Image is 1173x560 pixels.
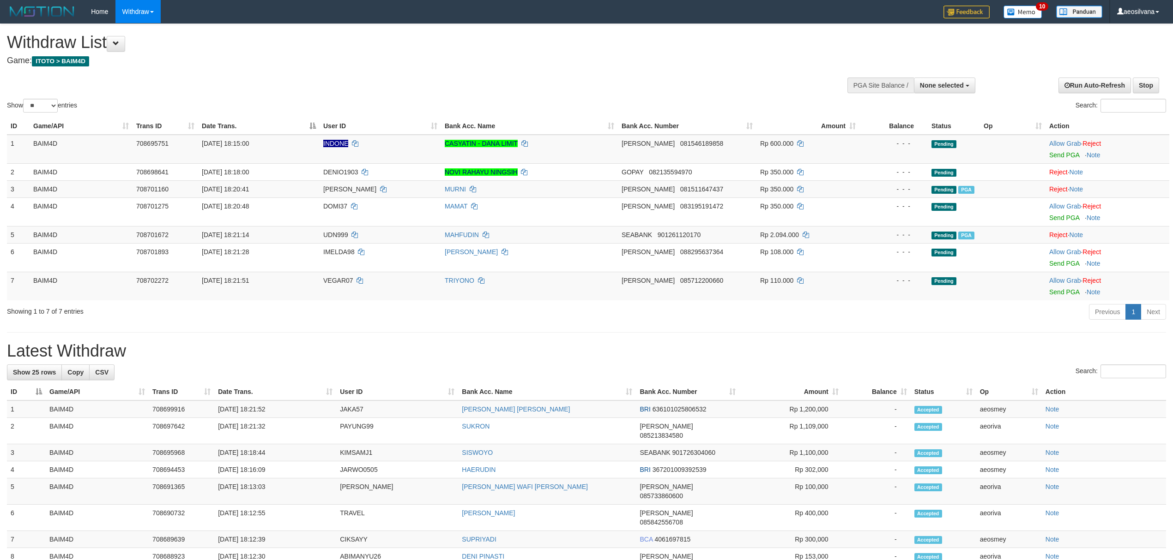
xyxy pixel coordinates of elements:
[976,383,1042,400] th: Op: activate to sort column ascending
[622,168,643,176] span: GOPAY
[136,140,169,147] span: 708695751
[7,461,46,478] td: 4
[976,418,1042,444] td: aeoriva
[1089,304,1126,320] a: Previous
[640,466,650,473] span: BRI
[958,186,974,194] span: Marked by aeoriva
[214,444,336,461] td: [DATE] 18:18:44
[640,432,683,439] span: Copy 085213834580 to clipboard
[739,400,842,418] td: Rp 1,200,000
[336,478,458,505] td: [PERSON_NAME]
[931,140,956,148] span: Pending
[1049,168,1068,176] a: Reject
[149,461,214,478] td: 708694453
[46,505,149,531] td: BAIM4D
[7,505,46,531] td: 6
[863,185,924,194] div: - - -
[214,418,336,444] td: [DATE] 18:21:32
[89,364,115,380] a: CSV
[672,449,715,456] span: Copy 901726304060 to clipboard
[7,342,1166,360] h1: Latest Withdraw
[320,118,441,135] th: User ID: activate to sort column ascending
[1046,553,1059,560] a: Note
[1049,231,1068,238] a: Reject
[445,140,518,147] a: CASYATIN - DANA LIMIT
[1082,203,1101,210] a: Reject
[842,461,911,478] td: -
[914,449,942,457] span: Accepted
[931,203,956,211] span: Pending
[653,466,707,473] span: Copy 367201009392539 to clipboard
[739,478,842,505] td: Rp 100,000
[640,518,683,526] span: Copy 085842556708 to clipboard
[976,505,1042,531] td: aeoriva
[1049,203,1081,210] a: Allow Grab
[336,444,458,461] td: KIMSAMJ1
[928,118,980,135] th: Status
[622,248,675,256] span: [PERSON_NAME]
[445,231,479,238] a: MAHFUDIN
[760,140,793,147] span: Rp 600.000
[842,444,911,461] td: -
[149,478,214,505] td: 708691365
[1049,248,1081,256] a: Allow Grab
[1070,231,1083,238] a: Note
[323,185,376,193] span: [PERSON_NAME]
[1046,405,1059,413] a: Note
[136,231,169,238] span: 708701672
[323,277,353,284] span: VEGAR07
[1042,383,1166,400] th: Action
[931,249,956,256] span: Pending
[7,383,46,400] th: ID: activate to sort column descending
[640,423,693,430] span: [PERSON_NAME]
[1046,423,1059,430] a: Note
[653,405,707,413] span: Copy 636101025806532 to clipboard
[336,418,458,444] td: PAYUNG99
[7,303,482,316] div: Showing 1 to 7 of 7 entries
[202,277,249,284] span: [DATE] 18:21:51
[445,185,466,193] a: MURNI
[931,186,956,194] span: Pending
[914,423,942,431] span: Accepted
[760,231,799,238] span: Rp 2.094.000
[30,243,133,272] td: BAIM4D
[760,168,793,176] span: Rp 350.000
[46,531,149,548] td: BAIM4D
[739,444,842,461] td: Rp 1,100,000
[863,276,924,285] div: - - -
[1125,304,1141,320] a: 1
[30,118,133,135] th: Game/API: activate to sort column ascending
[1049,140,1081,147] a: Allow Grab
[1049,151,1079,159] a: Send PGA
[976,400,1042,418] td: aeosmey
[739,418,842,444] td: Rp 1,109,000
[7,118,30,135] th: ID
[46,383,149,400] th: Game/API: activate to sort column ascending
[1046,272,1169,300] td: ·
[13,369,56,376] span: Show 25 rows
[1082,248,1101,256] a: Reject
[7,531,46,548] td: 7
[136,277,169,284] span: 708702272
[640,553,693,560] span: [PERSON_NAME]
[30,272,133,300] td: BAIM4D
[1046,163,1169,180] td: ·
[7,272,30,300] td: 7
[931,277,956,285] span: Pending
[1076,99,1166,113] label: Search:
[739,383,842,400] th: Amount: activate to sort column ascending
[336,461,458,478] td: JARWO0505
[7,226,30,243] td: 5
[7,180,30,197] td: 3
[920,82,964,89] span: None selected
[149,400,214,418] td: 708699916
[640,509,693,517] span: [PERSON_NAME]
[1082,277,1101,284] a: Reject
[863,230,924,239] div: - - -
[214,400,336,418] td: [DATE] 18:21:52
[445,168,518,176] a: NOVI RAHAYU NINGSIH
[441,118,618,135] th: Bank Acc. Name: activate to sort column ascending
[1087,288,1100,296] a: Note
[847,77,914,93] div: PGA Site Balance /
[323,140,348,147] span: Nama rekening ada tanda titik/strip, harap diedit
